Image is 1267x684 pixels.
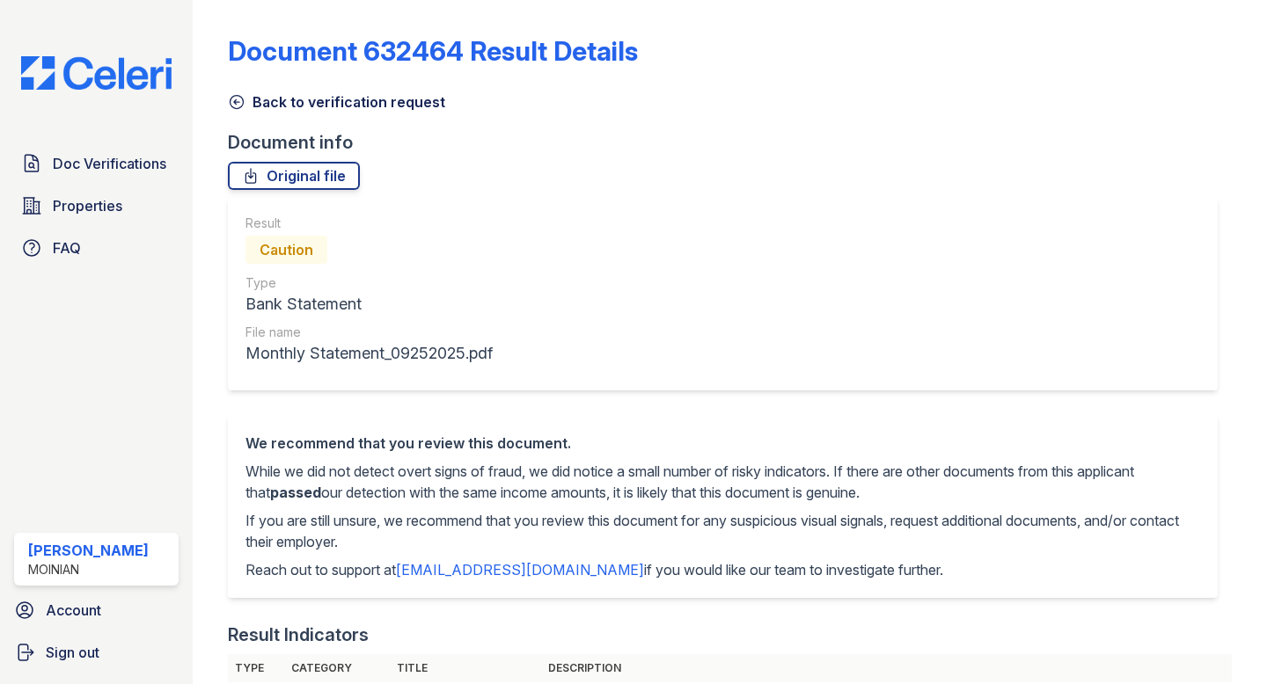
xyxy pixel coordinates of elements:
[228,654,284,682] th: Type
[7,593,186,628] a: Account
[28,561,149,578] div: Moinian
[245,274,493,292] div: Type
[245,461,1200,503] p: While we did not detect overt signs of fraud, we did notice a small number of risky indicators. I...
[46,642,99,663] span: Sign out
[53,153,166,174] span: Doc Verifications
[7,635,186,670] a: Sign out
[245,236,327,264] div: Caution
[245,433,1200,454] div: We recommend that you review this document.
[541,654,1232,682] th: Description
[7,56,186,90] img: CE_Logo_Blue-a8612792a0a2168367f1c8372b55b34899dd931a85d93a1a3d3e32e68fde9ad4.png
[228,35,638,67] a: Document 632464 Result Details
[228,130,1232,155] div: Document info
[46,600,101,621] span: Account
[245,341,493,366] div: Monthly Statement_09252025.pdf
[270,484,321,501] span: passed
[28,540,149,561] div: [PERSON_NAME]
[14,188,179,223] a: Properties
[245,324,493,341] div: File name
[228,162,360,190] a: Original file
[53,237,81,258] span: FAQ
[390,654,540,682] th: Title
[245,215,493,232] div: Result
[396,561,644,578] a: [EMAIL_ADDRESS][DOMAIN_NAME]
[245,559,1200,580] p: Reach out to support at if you would like our team to investigate further.
[284,654,390,682] th: Category
[14,230,179,266] a: FAQ
[228,91,445,113] a: Back to verification request
[14,146,179,181] a: Doc Verifications
[245,292,493,317] div: Bank Statement
[245,510,1200,552] p: If you are still unsure, we recommend that you review this document for any suspicious visual sig...
[53,195,122,216] span: Properties
[228,622,369,647] div: Result Indicators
